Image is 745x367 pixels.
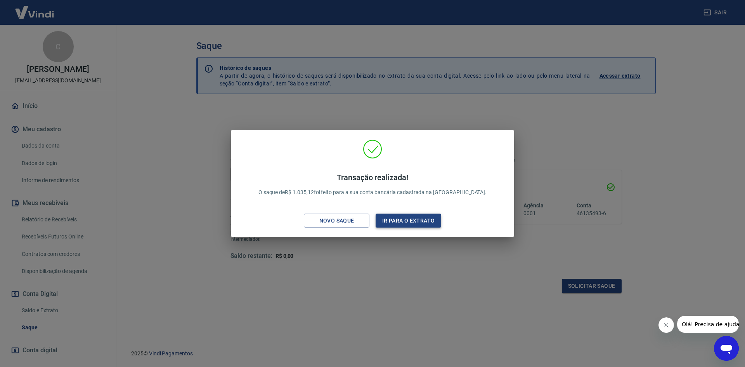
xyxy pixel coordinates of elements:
[258,173,487,182] h4: Transação realizada!
[714,336,739,361] iframe: Botão para abrir a janela de mensagens
[376,214,441,228] button: Ir para o extrato
[658,317,674,333] iframe: Fechar mensagem
[258,173,487,197] p: O saque de R$ 1.035,12 foi feito para a sua conta bancária cadastrada na [GEOGRAPHIC_DATA].
[304,214,369,228] button: Novo saque
[310,216,364,226] div: Novo saque
[5,5,65,12] span: Olá! Precisa de ajuda?
[677,316,739,333] iframe: Mensagem da empresa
